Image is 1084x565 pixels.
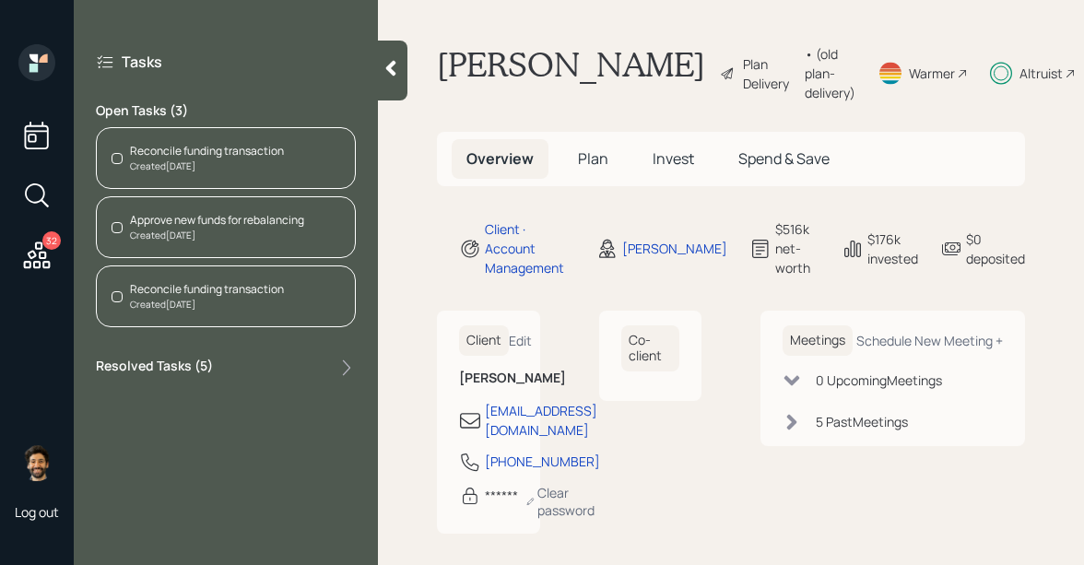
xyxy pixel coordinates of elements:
[578,148,608,169] span: Plan
[15,503,59,521] div: Log out
[96,357,213,379] label: Resolved Tasks ( 5 )
[485,401,597,440] div: [EMAIL_ADDRESS][DOMAIN_NAME]
[130,229,304,242] div: Created [DATE]
[96,101,356,120] label: Open Tasks ( 3 )
[738,148,830,169] span: Spend & Save
[816,412,908,431] div: 5 Past Meeting s
[42,231,61,250] div: 32
[653,148,694,169] span: Invest
[805,44,855,102] div: • (old plan-delivery)
[1019,64,1063,83] div: Altruist
[966,230,1025,268] div: $0 deposited
[459,325,509,356] h6: Client
[867,230,918,268] div: $176k invested
[775,219,819,277] div: $516k net-worth
[622,239,727,258] div: [PERSON_NAME]
[122,52,162,72] label: Tasks
[816,371,942,390] div: 0 Upcoming Meeting s
[130,281,284,298] div: Reconcile funding transaction
[509,332,532,349] div: Edit
[130,159,284,173] div: Created [DATE]
[743,54,795,93] div: Plan Delivery
[783,325,853,356] h6: Meetings
[130,298,284,312] div: Created [DATE]
[485,452,600,471] div: [PHONE_NUMBER]
[466,148,534,169] span: Overview
[130,143,284,159] div: Reconcile funding transaction
[18,444,55,481] img: eric-schwartz-headshot.png
[856,332,1003,349] div: Schedule New Meeting +
[909,64,955,83] div: Warmer
[525,484,599,519] div: Clear password
[485,219,574,277] div: Client · Account Management
[621,325,680,371] h6: Co-client
[437,44,705,102] h1: [PERSON_NAME]
[459,371,518,386] h6: [PERSON_NAME]
[130,212,304,229] div: Approve new funds for rebalancing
